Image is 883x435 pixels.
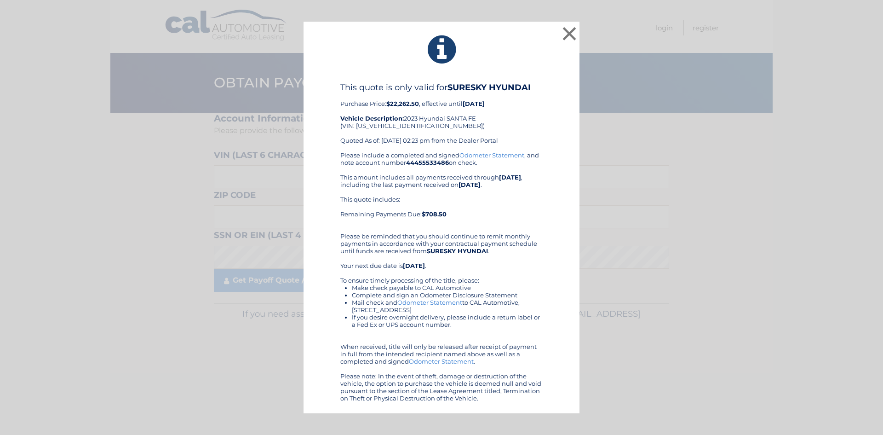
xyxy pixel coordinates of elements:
li: Mail check and to CAL Automotive, [STREET_ADDRESS] [352,299,543,313]
b: 44455533486 [406,159,449,166]
a: Odometer Statement [397,299,462,306]
a: Odometer Statement [409,358,474,365]
div: Please include a completed and signed , and note account number on check. This amount includes al... [340,151,543,402]
li: Complete and sign an Odometer Disclosure Statement [352,291,543,299]
b: $708.50 [422,210,447,218]
b: $22,262.50 [386,100,419,107]
b: [DATE] [459,181,481,188]
li: Make check payable to CAL Automotive [352,284,543,291]
b: SURESKY HYUNDAI [427,247,488,255]
a: Odometer Statement [459,151,524,159]
div: This quote includes: Remaining Payments Due: [340,196,543,225]
div: Purchase Price: , effective until 2023 Hyundai SANTA FE (VIN: [US_VEHICLE_IDENTIFICATION_NUMBER])... [340,82,543,151]
h4: This quote is only valid for [340,82,543,93]
li: If you desire overnight delivery, please include a return label or a Fed Ex or UPS account number. [352,313,543,328]
b: SURESKY HYUNDAI [447,82,531,93]
b: [DATE] [499,174,521,181]
b: [DATE] [403,262,425,269]
button: × [560,24,579,43]
b: [DATE] [463,100,485,107]
strong: Vehicle Description: [340,115,404,122]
